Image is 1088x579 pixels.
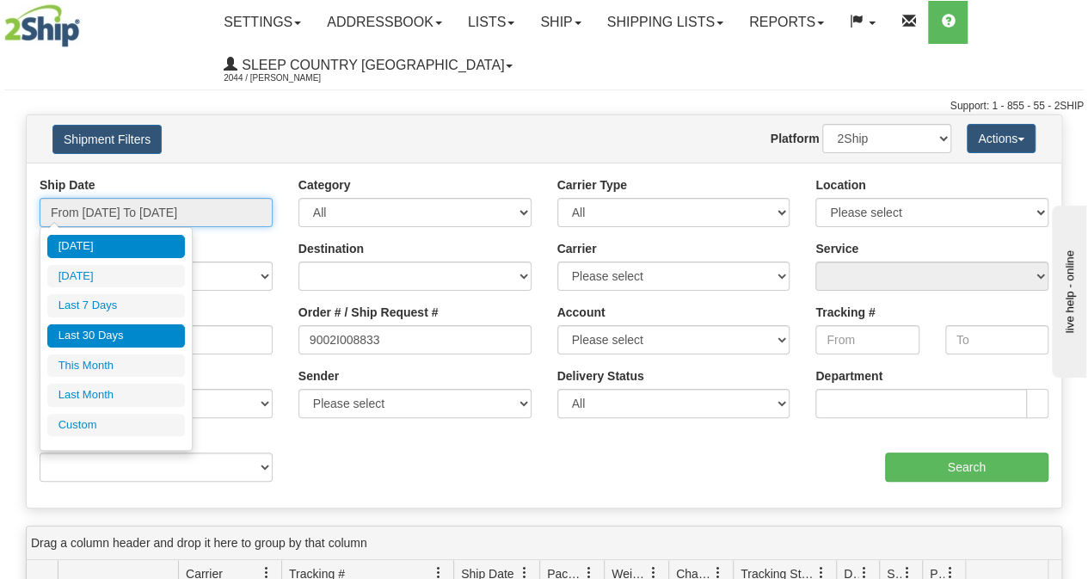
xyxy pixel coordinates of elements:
[298,304,439,321] label: Order # / Ship Request #
[815,367,882,385] label: Department
[527,1,593,44] a: Ship
[594,1,736,44] a: Shipping lists
[27,527,1061,560] div: grid grouping header
[13,15,159,28] div: live help - online
[815,325,919,354] input: From
[967,124,1036,153] button: Actions
[224,70,353,87] span: 2044 / [PERSON_NAME]
[47,354,185,378] li: This Month
[298,367,339,385] label: Sender
[47,235,185,258] li: [DATE]
[557,176,627,194] label: Carrier Type
[815,176,865,194] label: Location
[1048,201,1086,377] iframe: chat widget
[47,414,185,437] li: Custom
[815,240,858,257] label: Service
[4,99,1084,114] div: Support: 1 - 855 - 55 - 2SHIP
[557,304,605,321] label: Account
[771,130,820,147] label: Platform
[237,58,504,72] span: Sleep Country [GEOGRAPHIC_DATA]
[211,44,526,87] a: Sleep Country [GEOGRAPHIC_DATA] 2044 / [PERSON_NAME]
[885,453,1049,482] input: Search
[47,384,185,407] li: Last Month
[298,176,351,194] label: Category
[47,265,185,288] li: [DATE]
[945,325,1048,354] input: To
[298,240,364,257] label: Destination
[4,4,80,47] img: logo2044.jpg
[557,367,644,385] label: Delivery Status
[47,324,185,348] li: Last 30 Days
[736,1,837,44] a: Reports
[455,1,527,44] a: Lists
[40,176,95,194] label: Ship Date
[557,240,597,257] label: Carrier
[815,304,875,321] label: Tracking #
[52,125,162,154] button: Shipment Filters
[211,1,314,44] a: Settings
[47,294,185,317] li: Last 7 Days
[314,1,455,44] a: Addressbook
